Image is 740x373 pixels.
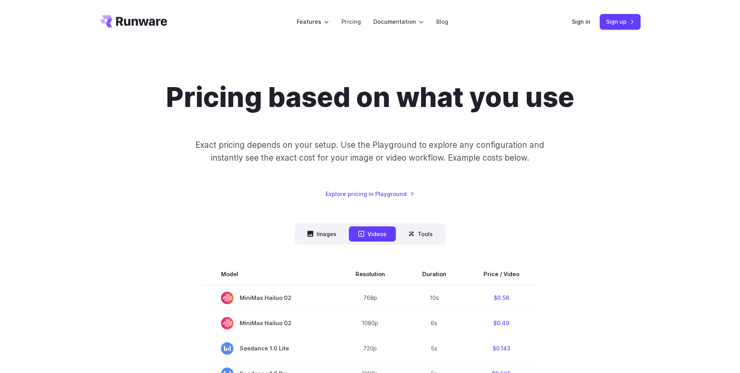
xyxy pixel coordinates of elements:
h1: Pricing based on what you use [166,81,574,114]
th: Duration [404,263,465,285]
span: MiniMax Hailuo 02 [221,317,318,329]
button: Images [298,226,346,242]
span: MiniMax Hailuo 02 [221,292,318,304]
button: Videos [349,226,396,242]
td: 6s [404,310,465,336]
label: Documentation [373,17,424,26]
th: Resolution [337,263,404,285]
a: Blog [436,17,448,26]
a: Go to / [100,15,167,28]
td: 1080p [337,310,404,336]
td: $0.49 [465,310,538,336]
td: 10s [404,285,465,311]
td: $0.143 [465,336,538,361]
a: Explore pricing in Playground [326,189,414,198]
a: Pricing [341,17,361,26]
label: Features [297,17,329,26]
span: Seedance 1.0 Lite [221,342,318,355]
td: $0.56 [465,285,538,311]
p: Exact pricing depends on your setup. Use the Playground to explore any configuration and instantl... [181,138,559,165]
th: Model [202,263,337,285]
a: Sign up [600,14,641,29]
a: Sign in [572,17,590,26]
td: 720p [337,336,404,361]
button: Tools [399,226,442,242]
th: Price / Video [465,263,538,285]
td: 768p [337,285,404,311]
td: 5s [404,336,465,361]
